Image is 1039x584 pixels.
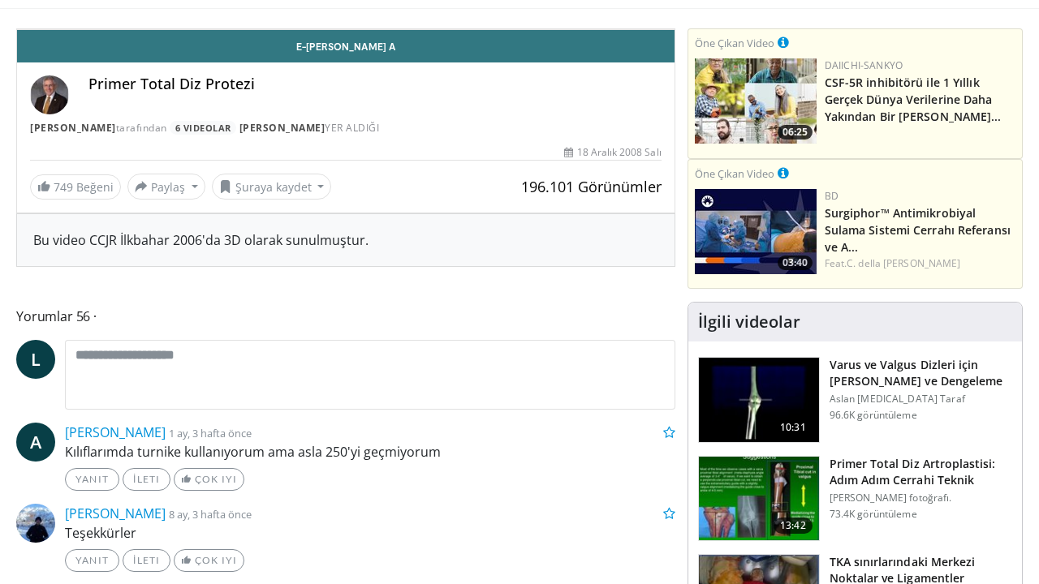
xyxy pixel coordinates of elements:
a: [PERSON_NAME] [65,423,166,441]
button: Paylaş [127,174,205,200]
img: oa8B-rsjN5HfbTbX5hMDoxOjB1O5lLKx_1.150x105_q85_crop-smart_upscale.jpg [699,457,819,541]
span: 196.101 Görünümler [521,177,662,196]
span: 10:31 [774,419,813,436]
small: Öne Çıkan Video [695,36,774,50]
img: 93c22cae-14d1-47f0-9e4a-a244e824b022.png.150x105_q85_crop-smart_upscale.jpg [695,58,817,144]
font: YER ALDIĞI [236,121,379,135]
span: 13:42 [774,517,813,534]
a: Çok iyi [174,468,244,491]
span: 749 [54,179,73,195]
span: 06:25 [778,125,813,140]
a: [PERSON_NAME] [65,505,166,522]
font: Beğeni [54,179,114,195]
a: Çok iyi [174,549,244,572]
p: 96.6K görüntüleme [830,409,917,422]
p: Aslan [MEDICAL_DATA] Taraf [830,393,1012,406]
a: 06:25 [695,58,817,144]
h4: Primer Total Diz Protezi [88,75,662,93]
a: Daiichi-Sankyo [825,58,903,72]
font: 18 Aralık 2008 Salı [577,145,662,160]
p: Teşekkürler [65,523,675,543]
a: 03:40 [695,189,817,274]
a: 749 Beğeni [30,174,121,200]
h3: Primer Total Diz Artroplastisi: Adım Adım Cerrahi Teknik [830,456,1012,488]
font: tarafından [30,121,167,135]
a: İleti [123,468,170,491]
h3: Varus ve Valgus Dizleri için [PERSON_NAME] ve Dengeleme [830,357,1012,389]
font: Paylaş [151,178,185,195]
img: 38523_0000_3.png.150x105_q85_crop-smart_upscale.jpg [699,358,819,442]
a: CSF-5R inhibitörü ile 1 Yıllık Gerçek Dünya Verilerine Daha Yakından Bir [PERSON_NAME]... [825,75,1002,124]
button: Şuraya kaydet [212,174,332,200]
span: 03:40 [778,255,813,270]
img: Avatar [30,75,69,114]
font: Yorumlar 56 [16,306,90,327]
a: C. della [PERSON_NAME] [847,256,960,270]
a: Surgiphor™ Antimikrobiyal Sulama Sistemi Cerrahı Referansı ve A... [825,205,1011,255]
font: Çok iyi [195,473,237,485]
font: Çok iyi [195,554,237,566]
a: Yanıt [65,549,119,572]
video-js: Video Oynatıcı [17,29,675,30]
a: 6 Videolar [170,121,236,135]
a: Yanıt [65,468,119,491]
small: Öne Çıkan Video [695,166,774,181]
small: 8 ay, 3 hafta önce [169,507,252,522]
p: Kılıflarımda turnike kullanıyorum ama asla 250'yi geçmiyorum [65,442,675,462]
a: A [16,423,55,462]
p: 73.4K görüntüleme [830,508,917,521]
font: Şuraya kaydet [235,178,312,195]
a: 10:31 Varus ve Valgus Dizleri için [PERSON_NAME] ve Dengeleme Aslan [MEDICAL_DATA] Taraf 96.6K gö... [698,357,1012,443]
div: Bu video CCJR İlkbahar 2006'da 3D olarak sunulmuştur. [33,230,658,250]
img: 70422da6-974a-44ac-bf9d-78c82a89d891.150x105_q85_crop-smart_upscale.jpg [695,189,817,274]
img: Avatar [16,504,55,543]
font: Feat. [825,256,961,270]
h4: İlgili videolar [698,312,800,332]
a: İleti [123,549,170,572]
a: [PERSON_NAME] [239,121,325,135]
a: BD [825,189,839,203]
small: 1 ay, 3 hafta önce [169,426,252,440]
a: [PERSON_NAME] [30,121,116,135]
a: 13:42 Primer Total Diz Artroplastisi: Adım Adım Cerrahi Teknik [PERSON_NAME] fotoğrafı. 73.4K gör... [698,456,1012,542]
a: E-[PERSON_NAME] A [17,30,675,62]
p: [PERSON_NAME] fotoğrafı. [830,492,1012,505]
a: L [16,340,55,379]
